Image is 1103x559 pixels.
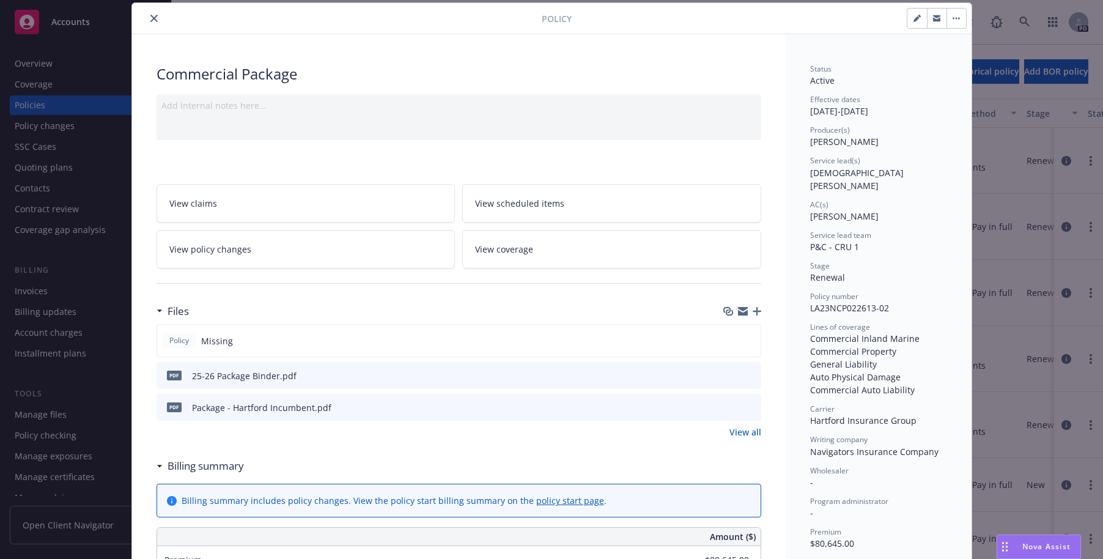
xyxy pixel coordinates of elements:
[1022,541,1071,552] span: Nova Assist
[810,167,904,191] span: [DEMOGRAPHIC_DATA][PERSON_NAME]
[810,507,813,519] span: -
[810,434,868,445] span: Writing company
[810,476,813,488] span: -
[810,94,947,117] div: [DATE] - [DATE]
[810,136,879,147] span: [PERSON_NAME]
[810,415,917,426] span: Hartford Insurance Group
[810,527,841,537] span: Premium
[475,197,564,210] span: View scheduled items
[169,197,217,210] span: View claims
[475,243,533,256] span: View coverage
[192,369,297,382] div: 25-26 Package Binder.pdf
[167,371,182,380] span: pdf
[157,230,456,268] a: View policy changes
[810,75,835,86] span: Active
[810,332,947,345] div: Commercial Inland Marine
[192,401,331,414] div: Package - Hartford Incumbent.pdf
[157,64,761,84] div: Commercial Package
[542,12,572,25] span: Policy
[462,184,761,223] a: View scheduled items
[810,371,947,383] div: Auto Physical Damage
[810,261,830,271] span: Stage
[810,199,828,210] span: AC(s)
[810,94,860,105] span: Effective dates
[167,335,191,346] span: Policy
[810,64,832,74] span: Status
[169,243,251,256] span: View policy changes
[201,335,233,347] span: Missing
[462,230,761,268] a: View coverage
[726,401,736,414] button: download file
[810,125,850,135] span: Producer(s)
[810,404,835,414] span: Carrier
[536,495,604,506] a: policy start page
[167,402,182,412] span: pdf
[182,494,607,507] div: Billing summary includes policy changes. View the policy start billing summary on the .
[810,291,858,302] span: Policy number
[810,230,871,240] span: Service lead team
[810,241,859,253] span: P&C - CRU 1
[157,184,456,223] a: View claims
[157,458,244,474] div: Billing summary
[810,446,939,457] span: Navigators Insurance Company
[810,302,889,314] span: LA23NCP022613-02
[745,369,756,382] button: preview file
[810,538,854,549] span: $80,645.00
[810,465,849,476] span: Wholesaler
[810,155,860,166] span: Service lead(s)
[810,272,845,283] span: Renewal
[997,535,1081,559] button: Nova Assist
[810,322,870,332] span: Lines of coverage
[810,383,947,396] div: Commercial Auto Liability
[726,369,736,382] button: download file
[157,303,189,319] div: Files
[810,496,888,506] span: Program administrator
[161,99,756,112] div: Add internal notes here...
[810,345,947,358] div: Commercial Property
[710,530,756,543] span: Amount ($)
[729,426,761,439] a: View all
[745,401,756,414] button: preview file
[997,535,1013,558] div: Drag to move
[810,358,947,371] div: General Liability
[168,458,244,474] h3: Billing summary
[147,11,161,26] button: close
[810,210,879,222] span: [PERSON_NAME]
[168,303,189,319] h3: Files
